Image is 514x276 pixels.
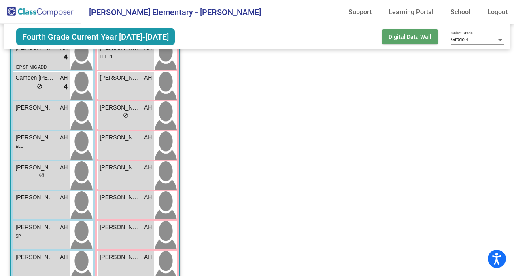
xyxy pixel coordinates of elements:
span: [PERSON_NAME] [15,223,56,232]
span: AH [144,74,152,82]
span: [PERSON_NAME] Elementary - [PERSON_NAME] [81,6,261,19]
span: AH [60,163,68,172]
span: [PERSON_NAME] [15,253,56,261]
span: AH [60,103,68,112]
span: IEP SP MIG ADD [15,65,47,70]
span: AH [144,253,152,261]
span: AH [60,223,68,232]
span: [PERSON_NAME] [100,103,140,112]
span: Camden [PERSON_NAME] [15,74,56,82]
a: Learning Portal [382,6,440,19]
button: Digital Data Wall [382,29,438,44]
span: AH [144,193,152,202]
span: AH [60,193,68,202]
span: Grade 4 [451,37,469,42]
span: ELL T1 [100,55,113,59]
span: AH [144,163,152,172]
span: [PERSON_NAME] [100,253,140,261]
a: Logout [481,6,514,19]
span: [PERSON_NAME] [15,163,56,172]
span: ELL [15,144,23,149]
span: AH [60,74,68,82]
span: AH [144,133,152,142]
span: [PERSON_NAME] [15,193,56,202]
span: [PERSON_NAME] [100,133,140,142]
span: [PERSON_NAME] [100,223,140,232]
span: Digital Data Wall [389,34,431,40]
span: AH [60,133,68,142]
span: do_not_disturb_alt [39,172,45,178]
span: [PERSON_NAME] [15,133,56,142]
span: [PERSON_NAME] [100,163,140,172]
span: AH [60,253,68,261]
span: AH [144,103,152,112]
span: do_not_disturb_alt [37,84,42,89]
span: [PERSON_NAME] [100,74,140,82]
span: 4 [64,52,68,63]
span: do_not_disturb_alt [123,112,129,118]
span: SP [15,234,21,238]
span: [PERSON_NAME] [15,103,56,112]
span: [PERSON_NAME] [100,193,140,202]
a: Support [342,6,378,19]
span: Fourth Grade Current Year [DATE]-[DATE] [16,28,175,45]
a: School [444,6,477,19]
span: AH [144,223,152,232]
span: 4 [64,82,68,93]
